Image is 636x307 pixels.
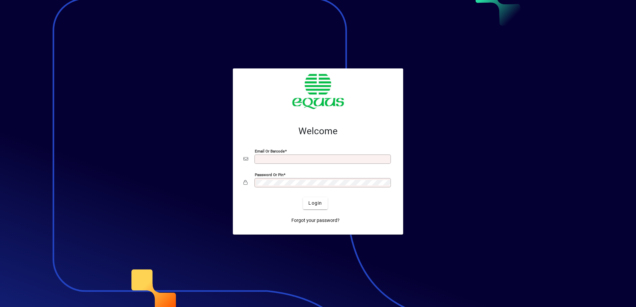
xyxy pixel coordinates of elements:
h2: Welcome [243,126,393,137]
mat-label: Password or Pin [255,172,283,177]
mat-label: Email or Barcode [255,149,285,153]
button: Login [303,197,327,209]
span: Login [308,200,322,207]
span: Forgot your password? [291,217,340,224]
a: Forgot your password? [289,215,342,227]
